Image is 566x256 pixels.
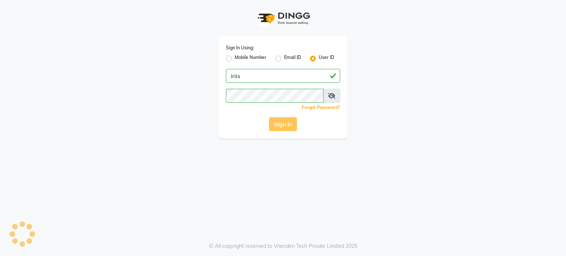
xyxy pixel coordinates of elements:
[226,45,254,51] label: Sign In Using:
[284,54,301,63] label: Email ID
[235,54,266,63] label: Mobile Number
[226,69,340,83] input: Username
[254,7,312,29] img: logo1.svg
[302,105,340,110] a: Forgot Password?
[226,89,324,103] input: Username
[319,54,334,63] label: User ID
